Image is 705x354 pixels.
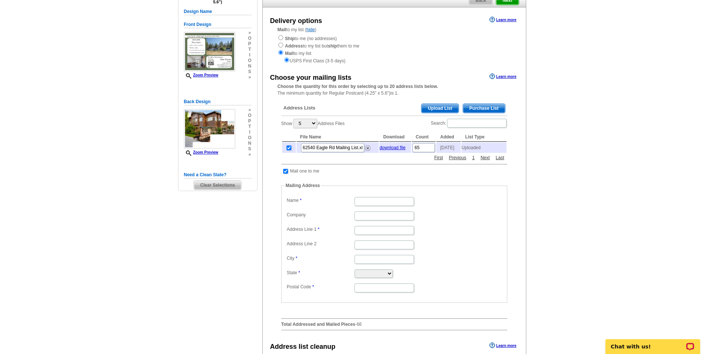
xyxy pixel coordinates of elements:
[307,27,315,32] a: hide
[248,141,251,146] span: n
[463,104,505,113] span: Purchase List
[184,171,252,178] h5: Need a Clean Slate?
[285,51,294,56] strong: Mail
[278,57,511,64] div: USPS First Class (3-5 days)
[248,113,251,118] span: o
[479,154,492,161] a: Next
[436,142,460,153] td: [DATE]
[287,197,354,204] label: Name
[184,109,235,148] img: small-thumb.jpg
[287,255,354,262] label: City
[194,181,241,190] span: Clear Selections
[287,212,354,218] label: Company
[248,52,251,58] span: i
[248,36,251,41] span: o
[184,21,252,28] h5: Front Design
[278,35,511,64] div: to me (no addresses) to my list but them to me to my list
[290,167,320,175] td: Mail one to me
[601,331,705,354] iframe: LiveChat chat widget
[287,240,354,247] label: Address Line 2
[379,132,411,142] th: Download
[184,8,252,15] h5: Design Name
[248,135,251,141] span: o
[281,322,355,327] strong: Total Addressed and Mailed Pieces
[184,73,219,77] a: Zoom Preview
[357,322,362,327] span: 66
[263,26,526,64] div: to my list ( )
[447,154,468,161] a: Previous
[248,124,251,130] span: t
[287,269,354,276] label: State
[285,43,303,49] strong: Address
[412,132,436,142] th: Count
[184,98,252,105] h5: Back Design
[489,17,516,23] a: Learn more
[248,41,251,47] span: p
[489,73,516,79] a: Learn more
[379,145,405,150] a: download file
[287,283,354,290] label: Postal Code
[285,182,321,189] legend: Mailing Address
[365,144,371,149] a: Remove this list
[287,226,354,233] label: Address Line 1
[248,75,251,80] span: »
[248,152,251,157] span: »
[248,146,251,152] span: s
[270,73,352,83] div: Choose your mailing lists
[281,118,345,129] label: Show Address Files
[248,69,251,75] span: s
[248,58,251,63] span: o
[462,132,507,142] th: List Type
[278,84,438,89] strong: Choose the quantity for this order by selecting up to 20 address lists below.
[489,342,516,348] a: Learn more
[263,83,526,96] div: The minimum quantity for Regular Postcard (4.25" x 5.6")is 1.
[270,342,336,352] div: Address list cleanup
[285,36,295,41] strong: Ship
[248,118,251,124] span: p
[436,132,460,142] th: Added
[297,132,379,142] th: File Name
[278,27,286,32] strong: Mail
[365,145,371,151] img: delete.png
[248,130,251,135] span: i
[432,154,444,161] a: First
[184,32,235,71] img: small-thumb.jpg
[431,118,507,128] label: Search:
[278,98,511,336] div: -
[248,63,251,69] span: n
[248,30,251,36] span: »
[421,104,458,113] span: Upload List
[284,105,316,111] span: Address Lists
[270,16,322,26] div: Delivery options
[328,43,337,49] strong: ship
[494,154,506,161] a: Last
[293,119,317,128] select: ShowAddress Files
[447,119,507,128] input: Search:
[462,142,507,153] td: Uploaded
[248,107,251,113] span: »
[470,154,476,161] a: 1
[184,150,219,154] a: Zoom Preview
[248,47,251,52] span: t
